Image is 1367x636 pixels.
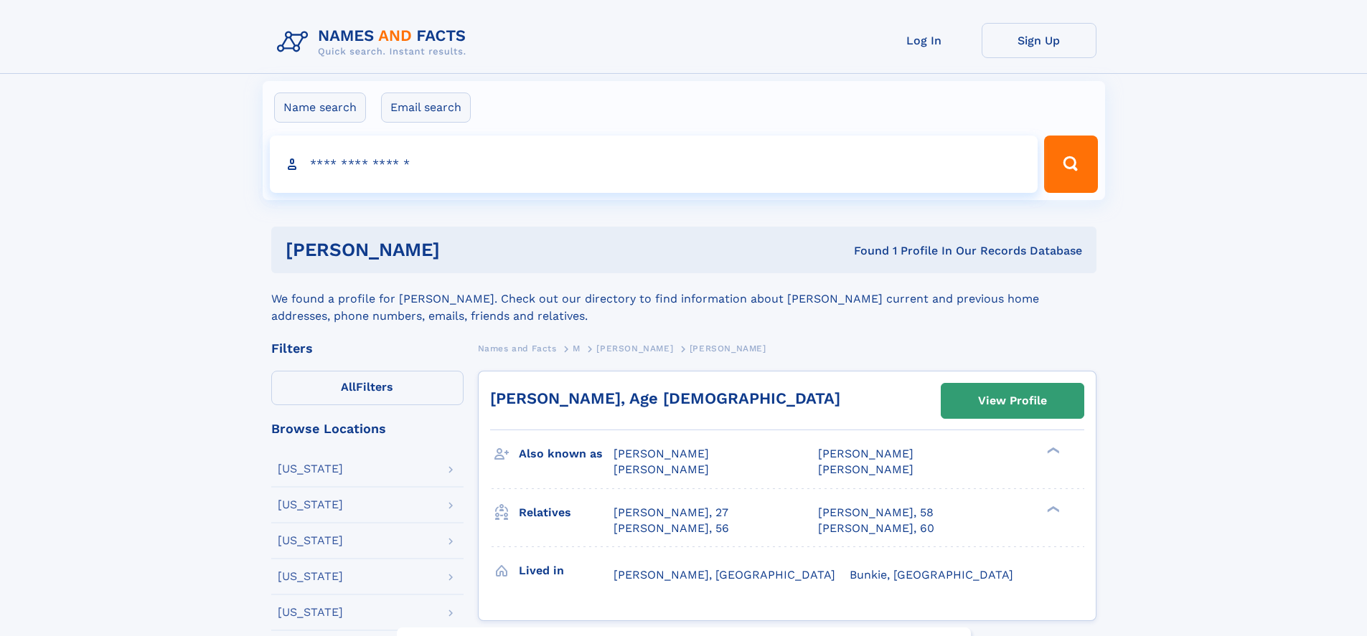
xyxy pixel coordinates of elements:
a: [PERSON_NAME], 60 [818,521,934,536]
div: [US_STATE] [278,607,343,618]
a: M [573,339,581,357]
a: Log In [867,23,982,58]
h1: [PERSON_NAME] [286,241,647,259]
h3: Also known as [519,442,614,466]
div: Filters [271,342,464,355]
label: Name search [274,92,366,123]
a: View Profile [941,384,1084,418]
span: [PERSON_NAME] [596,343,673,353]
h3: Lived in [519,559,614,583]
span: M [573,343,581,353]
a: [PERSON_NAME], 56 [614,521,729,536]
a: [PERSON_NAME], 58 [818,505,934,521]
span: [PERSON_NAME] [614,447,709,460]
a: Sign Up [982,23,1096,58]
div: [US_STATE] [278,571,343,582]
div: Found 1 Profile In Our Records Database [647,243,1082,259]
span: [PERSON_NAME] [614,462,709,476]
span: [PERSON_NAME], [GEOGRAPHIC_DATA] [614,568,835,582]
label: Filters [271,371,464,405]
div: [US_STATE] [278,499,343,511]
a: [PERSON_NAME], 27 [614,505,728,521]
span: [PERSON_NAME] [818,447,913,460]
a: Names and Facts [478,339,557,357]
div: ❯ [1043,446,1061,455]
div: Browse Locations [271,422,464,435]
div: [US_STATE] [278,463,343,475]
h3: Relatives [519,500,614,525]
a: [PERSON_NAME] [596,339,673,357]
span: [PERSON_NAME] [818,462,913,476]
div: View Profile [978,384,1047,417]
input: search input [270,136,1038,193]
div: We found a profile for [PERSON_NAME]. Check out our directory to find information about [PERSON_N... [271,273,1096,325]
span: All [341,380,356,394]
label: Email search [381,92,471,123]
img: Logo Names and Facts [271,23,478,62]
span: Bunkie, [GEOGRAPHIC_DATA] [850,568,1013,582]
div: [US_STATE] [278,535,343,546]
span: [PERSON_NAME] [690,343,766,353]
a: [PERSON_NAME], Age [DEMOGRAPHIC_DATA] [490,389,840,407]
div: ❯ [1043,504,1061,513]
button: Search Button [1044,136,1097,193]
